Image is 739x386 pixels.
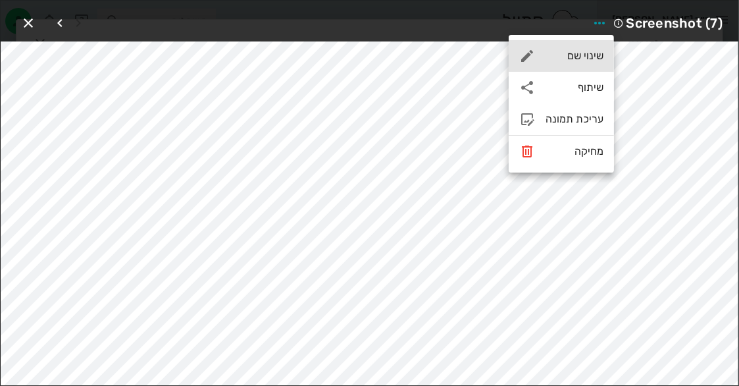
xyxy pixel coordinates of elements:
[509,103,614,135] div: עריכת תמונה
[626,13,723,34] span: Screenshot (7)
[546,113,603,125] div: עריכת תמונה
[546,49,603,62] div: שינוי שם
[509,72,614,103] div: שיתוף
[546,81,603,94] div: שיתוף
[546,145,603,157] div: מחיקה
